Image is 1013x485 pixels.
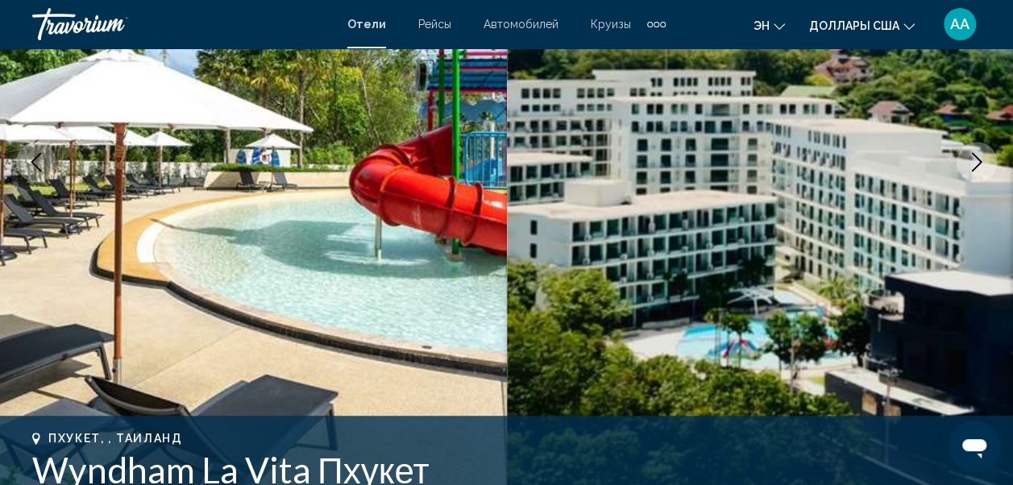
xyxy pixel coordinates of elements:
a: Травориум [32,8,331,40]
a: Автомобилей [484,18,558,31]
span: Доллары США [809,19,899,32]
a: Отели [347,18,386,31]
button: Дополнительные элементы навигации [647,11,666,37]
button: Изменение языка [754,14,785,37]
button: Изменить валюту [809,14,915,37]
button: Предыдущее изображение [16,142,56,182]
a: Рейсы [418,18,451,31]
a: Круизы [591,18,631,31]
iframe: Button to launch messaging window [949,421,1000,472]
span: АА [950,16,969,32]
span: Пхукет, , Таиланд [48,432,183,445]
button: Следующее изображение [957,142,997,182]
span: эн [754,19,770,32]
button: Пользовательское меню [939,7,981,41]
